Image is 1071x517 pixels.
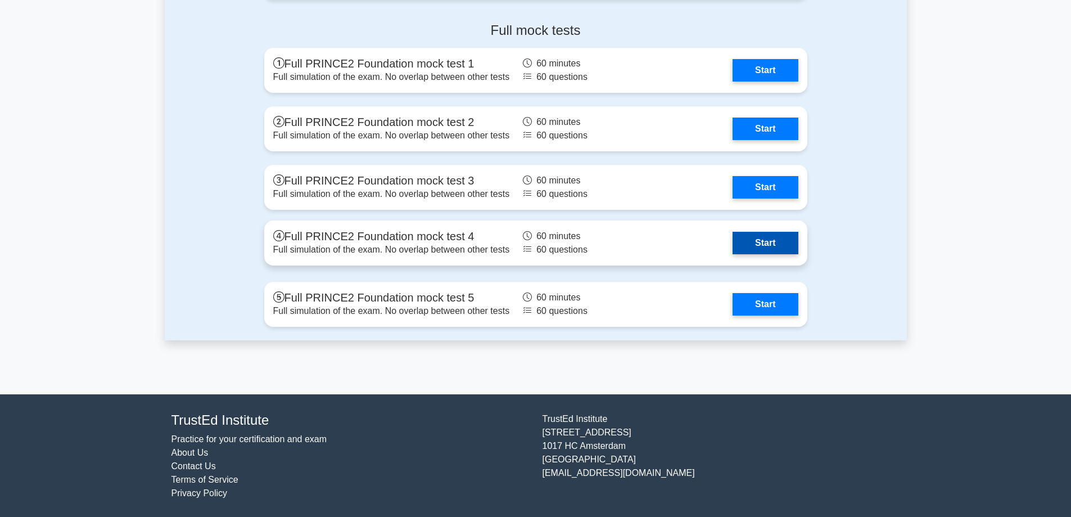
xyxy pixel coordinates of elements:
[171,412,529,429] h4: TrustEd Institute
[733,59,798,82] a: Start
[733,293,798,316] a: Start
[171,475,238,484] a: Terms of Service
[264,23,807,39] h4: Full mock tests
[171,461,216,471] a: Contact Us
[733,176,798,199] a: Start
[171,448,209,457] a: About Us
[536,412,907,501] div: TrustEd Institute [STREET_ADDRESS] 1017 HC Amsterdam [GEOGRAPHIC_DATA] [EMAIL_ADDRESS][DOMAIN_NAME]
[733,232,798,254] a: Start
[733,118,798,140] a: Start
[171,488,228,498] a: Privacy Policy
[171,434,327,444] a: Practice for your certification and exam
